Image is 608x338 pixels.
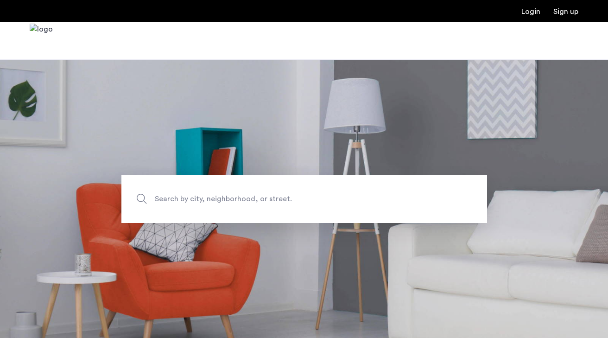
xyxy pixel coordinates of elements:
[30,24,53,58] img: logo
[121,175,487,223] input: Apartment Search
[30,24,53,58] a: Cazamio Logo
[521,8,540,15] a: Login
[155,192,411,205] span: Search by city, neighborhood, or street.
[553,8,578,15] a: Registration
